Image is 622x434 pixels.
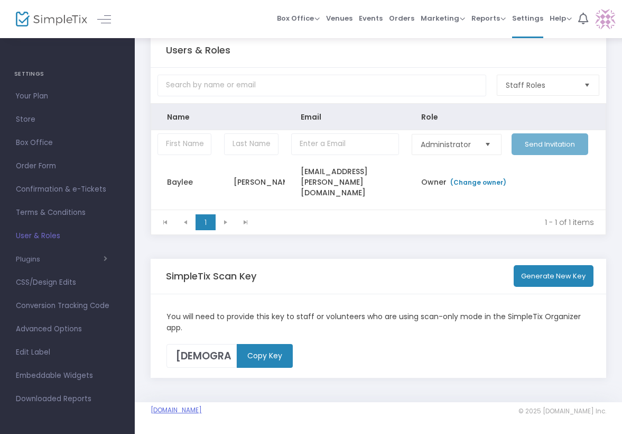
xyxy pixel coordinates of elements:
[471,13,506,23] span: Reports
[218,158,284,206] td: [PERSON_NAME]
[157,75,486,96] input: Search by name or email
[16,136,119,150] span: Box Office
[518,407,606,415] span: © 2025 [DOMAIN_NAME] Inc.
[16,89,119,103] span: Your Plan
[421,177,509,187] span: Owner
[449,178,506,187] a: (Change owner)
[161,311,596,333] div: You will need to provide this key to staff or volunteers who are using scan-only mode in the Simp...
[16,369,119,383] span: Embeddable Widgets
[16,229,119,243] span: User & Roles
[16,392,119,406] span: Downloaded Reports
[16,159,119,173] span: Order Form
[277,13,320,23] span: Box Office
[16,206,119,220] span: Terms & Conditions
[151,104,606,210] div: Data table
[16,183,119,196] span: Confirmation & e-Tickets
[359,5,383,32] span: Events
[16,113,119,126] span: Store
[480,134,495,155] button: Select
[421,13,465,23] span: Marketing
[224,133,278,155] input: Last Name
[580,75,595,95] button: Select
[16,255,107,264] button: Plugins
[237,344,293,368] m-button: Copy Key
[16,346,119,359] span: Edit Label
[421,139,476,150] span: Administrator
[263,217,594,228] kendo-pager-info: 1 - 1 of 1 items
[389,5,414,32] span: Orders
[285,104,405,130] th: Email
[151,406,202,414] a: [DOMAIN_NAME]
[151,158,218,206] td: Baylee
[514,265,594,287] button: Generate New Key
[512,5,543,32] span: Settings
[550,13,572,23] span: Help
[285,158,405,206] td: [EMAIL_ADDRESS][PERSON_NAME][DOMAIN_NAME]
[16,322,119,336] span: Advanced Options
[14,64,120,85] h4: SETTINGS
[291,133,399,155] input: Enter a Email
[326,5,352,32] span: Venues
[16,276,119,290] span: CSS/Design Edits
[196,214,216,230] span: Page 1
[166,270,256,282] h5: SimpleTix Scan Key
[151,104,218,130] th: Name
[16,299,119,313] span: Conversion Tracking Code
[166,44,230,56] h5: Users & Roles
[506,80,575,91] span: Staff Roles
[157,133,211,155] input: First Name
[405,104,506,130] th: Role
